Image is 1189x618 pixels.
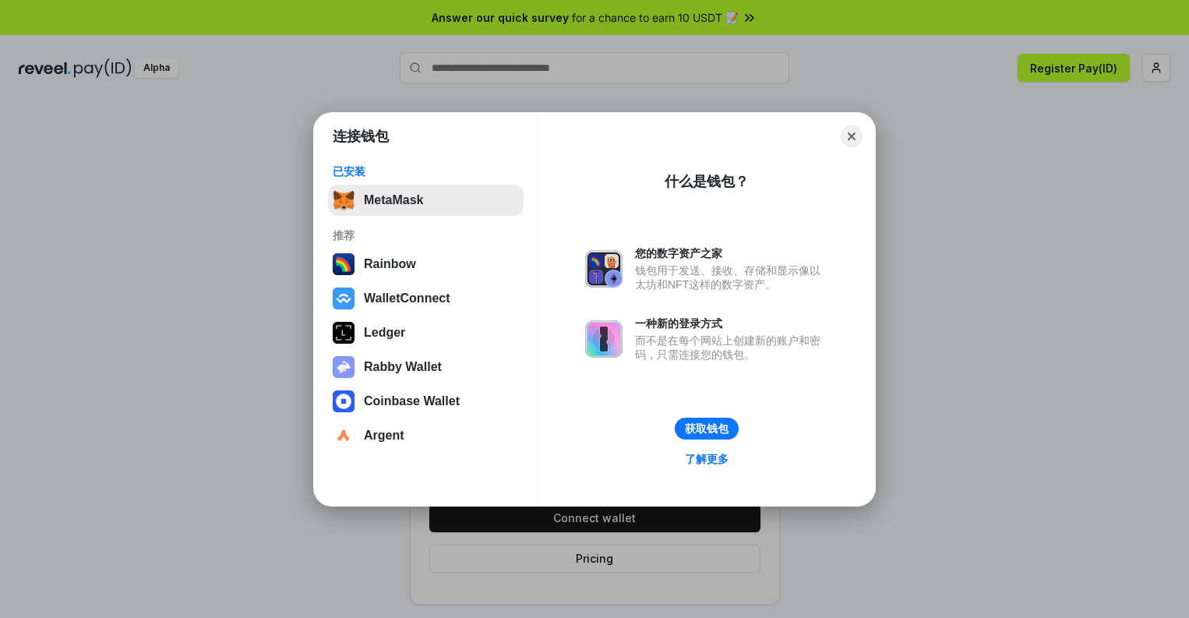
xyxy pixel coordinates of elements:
div: 已安装 [333,164,519,178]
img: svg+xml,%3Csvg%20xmlns%3D%22http%3A%2F%2Fwww.w3.org%2F2000%2Fsvg%22%20width%3D%2228%22%20height%3... [333,322,355,344]
button: Coinbase Wallet [328,386,524,417]
h1: 连接钱包 [333,127,389,146]
button: MetaMask [328,185,524,216]
button: Close [841,125,863,147]
img: svg+xml,%3Csvg%20width%3D%2228%22%20height%3D%2228%22%20viewBox%3D%220%200%2028%2028%22%20fill%3D... [333,390,355,412]
button: WalletConnect [328,283,524,314]
div: Argent [364,429,404,443]
div: MetaMask [364,193,423,207]
div: 一种新的登录方式 [635,316,828,330]
img: svg+xml,%3Csvg%20width%3D%2228%22%20height%3D%2228%22%20viewBox%3D%220%200%2028%2028%22%20fill%3D... [333,288,355,309]
div: 推荐 [333,228,519,242]
div: Rabby Wallet [364,360,442,374]
img: svg+xml,%3Csvg%20xmlns%3D%22http%3A%2F%2Fwww.w3.org%2F2000%2Fsvg%22%20fill%3D%22none%22%20viewBox... [333,356,355,378]
div: 了解更多 [685,452,729,466]
button: Rabby Wallet [328,351,524,383]
div: Coinbase Wallet [364,394,460,408]
div: 您的数字资产之家 [635,246,828,260]
button: Argent [328,420,524,451]
div: 而不是在每个网站上创建新的账户和密码，只需连接您的钱包。 [635,334,828,362]
div: Ledger [364,326,405,340]
button: Ledger [328,317,524,348]
div: 获取钱包 [685,422,729,436]
img: svg+xml,%3Csvg%20xmlns%3D%22http%3A%2F%2Fwww.w3.org%2F2000%2Fsvg%22%20fill%3D%22none%22%20viewBox... [585,250,623,288]
div: Rainbow [364,257,416,271]
button: Rainbow [328,249,524,280]
img: svg+xml,%3Csvg%20width%3D%22120%22%20height%3D%22120%22%20viewBox%3D%220%200%20120%20120%22%20fil... [333,253,355,275]
div: 钱包用于发送、接收、存储和显示像以太坊和NFT这样的数字资产。 [635,263,828,291]
a: 了解更多 [676,449,738,469]
img: svg+xml,%3Csvg%20fill%3D%22none%22%20height%3D%2233%22%20viewBox%3D%220%200%2035%2033%22%20width%... [333,189,355,211]
div: 什么是钱包？ [665,172,749,191]
div: WalletConnect [364,291,450,305]
button: 获取钱包 [675,418,739,440]
img: svg+xml,%3Csvg%20width%3D%2228%22%20height%3D%2228%22%20viewBox%3D%220%200%2028%2028%22%20fill%3D... [333,425,355,447]
img: svg+xml,%3Csvg%20xmlns%3D%22http%3A%2F%2Fwww.w3.org%2F2000%2Fsvg%22%20fill%3D%22none%22%20viewBox... [585,320,623,358]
